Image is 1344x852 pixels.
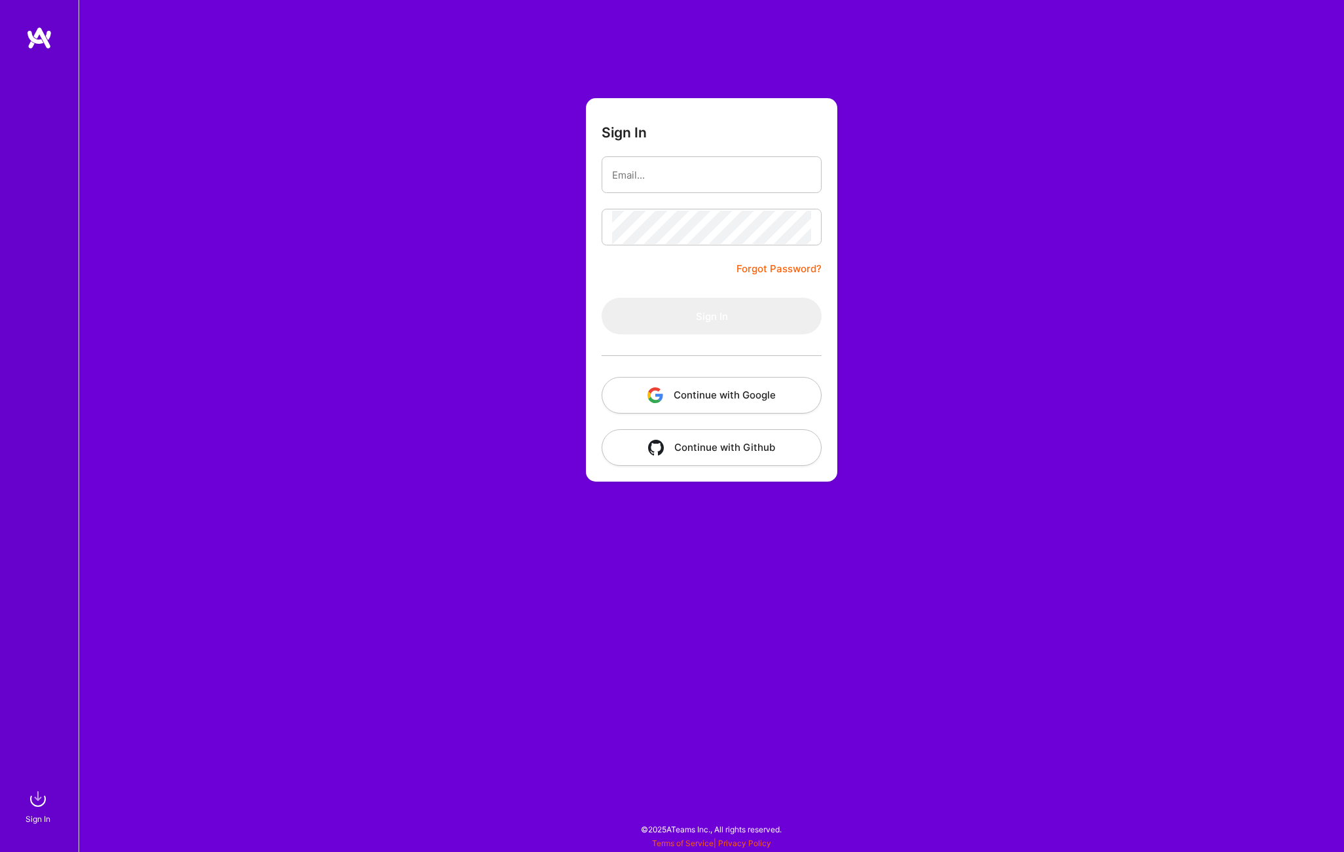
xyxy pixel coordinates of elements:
[602,298,822,334] button: Sign In
[27,786,51,826] a: sign inSign In
[736,261,822,277] a: Forgot Password?
[25,786,51,812] img: sign in
[26,812,50,826] div: Sign In
[612,158,811,192] input: Email...
[647,387,663,403] img: icon
[26,26,52,50] img: logo
[652,838,714,848] a: Terms of Service
[602,124,647,141] h3: Sign In
[652,838,771,848] span: |
[79,813,1344,845] div: © 2025 ATeams Inc., All rights reserved.
[602,377,822,414] button: Continue with Google
[648,440,664,455] img: icon
[602,429,822,466] button: Continue with Github
[718,838,771,848] a: Privacy Policy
